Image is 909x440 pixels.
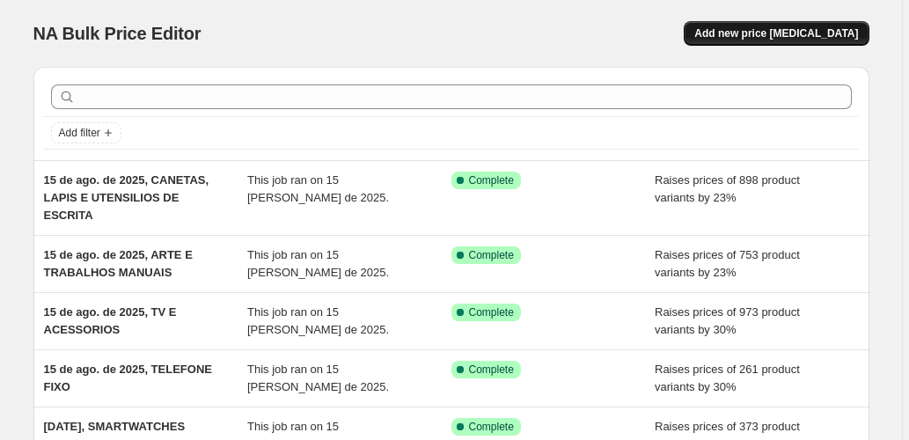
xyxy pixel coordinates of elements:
[59,126,100,140] span: Add filter
[247,305,389,336] span: This job ran on 15 [PERSON_NAME] de 2025.
[655,305,800,336] span: Raises prices of 973 product variants by 30%
[469,420,514,434] span: Complete
[247,248,389,279] span: This job ran on 15 [PERSON_NAME] de 2025.
[44,173,209,222] span: 15 de ago. de 2025, CANETAS, LAPIS E UTENSILIOS DE ESCRITA
[655,363,800,393] span: Raises prices of 261 product variants by 30%
[44,248,193,279] span: 15 de ago. de 2025, ARTE E TRABALHOS MANUAIS
[33,24,202,43] span: NA Bulk Price Editor
[655,248,800,279] span: Raises prices of 753 product variants by 23%
[469,363,514,377] span: Complete
[44,305,177,336] span: 15 de ago. de 2025, TV E ACESSORIOS
[655,173,800,204] span: Raises prices of 898 product variants by 23%
[44,363,212,393] span: 15 de ago. de 2025, TELEFONE FIXO
[694,26,858,40] span: Add new price [MEDICAL_DATA]
[247,173,389,204] span: This job ran on 15 [PERSON_NAME] de 2025.
[684,21,869,46] button: Add new price [MEDICAL_DATA]
[469,248,514,262] span: Complete
[469,305,514,319] span: Complete
[469,173,514,187] span: Complete
[247,363,389,393] span: This job ran on 15 [PERSON_NAME] de 2025.
[51,122,121,143] button: Add filter
[44,420,186,433] span: [DATE], SMARTWATCHES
